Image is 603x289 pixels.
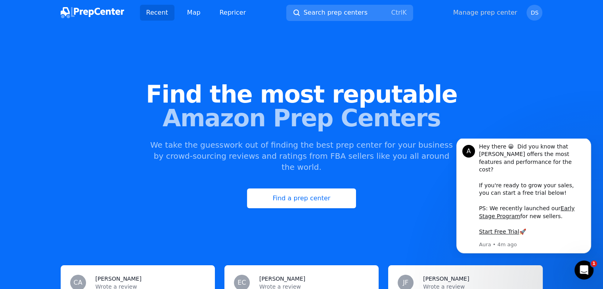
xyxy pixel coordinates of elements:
iframe: Intercom notifications message [444,139,603,258]
div: Message content [34,4,141,101]
a: Manage prep center [453,8,517,17]
h3: [PERSON_NAME] [259,275,305,283]
iframe: Intercom live chat [574,260,593,279]
p: Message from Aura, sent 4m ago [34,103,141,110]
span: CA [73,279,82,286]
img: PrepCenter [61,7,124,18]
span: Search prep centers [304,8,368,17]
a: Start Free Trial [34,90,75,96]
a: Map [181,5,207,21]
span: Find the most reputable [13,82,590,106]
div: Profile image for Aura [18,6,31,19]
span: EC [237,279,246,286]
h3: [PERSON_NAME] [423,275,469,283]
button: Search prep centersCtrlK [286,5,413,21]
h3: [PERSON_NAME] [96,275,142,283]
a: Find a prep center [247,188,356,208]
a: Repricer [213,5,253,21]
span: 1 [591,260,597,267]
kbd: K [402,9,407,16]
button: DS [526,5,542,21]
span: Amazon Prep Centers [13,106,590,130]
span: JF [403,279,408,286]
kbd: Ctrl [391,9,402,16]
a: Recent [140,5,174,21]
div: Hey there 😀 Did you know that [PERSON_NAME] offers the most features and performance for the cost... [34,4,141,97]
b: 🚀 [75,90,81,96]
span: DS [531,10,539,15]
p: We take the guesswork out of finding the best prep center for your business by crowd-sourcing rev... [149,139,454,173]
